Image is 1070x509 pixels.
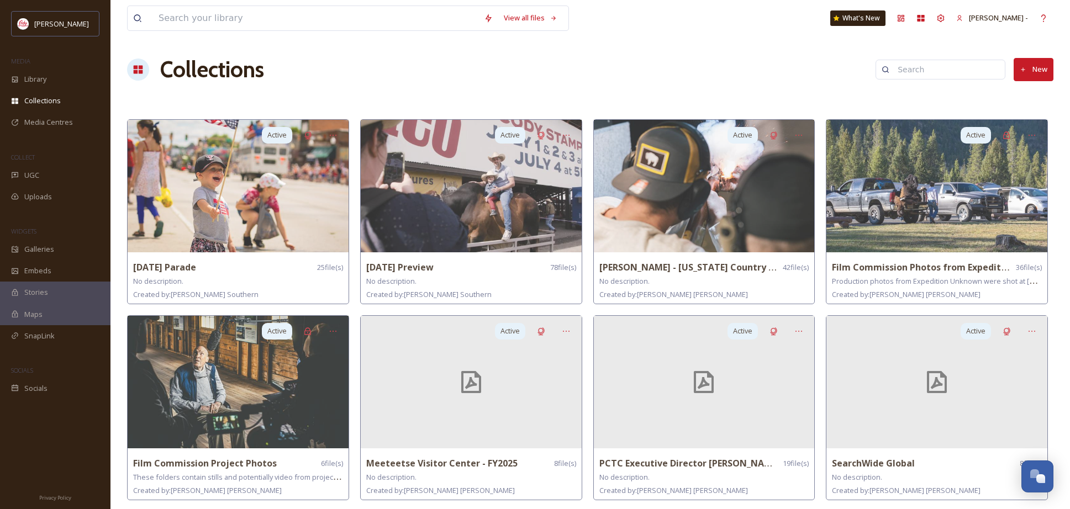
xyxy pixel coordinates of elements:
span: Created by: [PERSON_NAME] Southern [133,289,259,299]
span: Active [966,130,985,140]
span: Library [24,74,46,84]
span: Socials [24,383,48,394]
img: 04e090d8-7308-46f3-b72c-6c397829ef16.jpg [826,120,1047,252]
strong: [PERSON_NAME] - [US_STATE] Country Magazine [599,261,813,273]
span: No description. [366,472,417,482]
span: Active [267,130,287,140]
span: Created by: [PERSON_NAME] [PERSON_NAME] [366,485,515,495]
span: 25 file(s) [317,262,343,273]
a: [PERSON_NAME] - [951,7,1034,29]
strong: [DATE] Preview [366,261,434,273]
strong: PCTC Executive Director [PERSON_NAME] [599,457,780,469]
span: Active [733,130,752,140]
span: Collections [24,96,61,106]
img: 6a245777-1441-43af-9292-a9ff2999359d.jpg [128,120,349,252]
img: a6b5d6e4-a062-48ee-9214-c470d0bd5a5d.jpg [128,316,349,448]
strong: [DATE] Parade [133,261,196,273]
span: WIDGETS [11,227,36,235]
img: images%20(1).png [18,18,29,29]
a: What's New [830,10,885,26]
span: Created by: [PERSON_NAME] [PERSON_NAME] [133,485,282,495]
span: 6 file(s) [321,458,343,469]
span: 8 file(s) [554,458,576,469]
span: No description. [599,472,650,482]
span: Created by: [PERSON_NAME] [PERSON_NAME] [832,289,981,299]
span: Created by: [PERSON_NAME] [PERSON_NAME] [832,485,981,495]
a: View all files [498,7,563,29]
span: 78 file(s) [550,262,576,273]
span: SnapLink [24,331,55,341]
span: 36 file(s) [1016,262,1042,273]
span: Media Centres [24,117,73,128]
a: Collections [160,53,264,86]
span: No description. [133,276,183,286]
button: New [1014,58,1053,81]
input: Search your library [153,6,478,30]
span: Created by: [PERSON_NAME] [PERSON_NAME] [599,485,748,495]
span: MEDIA [11,57,30,65]
span: SOCIALS [11,366,33,374]
span: No description. [599,276,650,286]
button: Open Chat [1021,460,1053,492]
span: Privacy Policy [39,494,71,501]
a: Privacy Policy [39,490,71,503]
strong: Film Commission Project Photos [133,457,277,469]
span: Active [267,326,287,336]
span: [PERSON_NAME] [34,19,89,29]
img: 5d85bc03-3da2-415c-811a-38cc8f57c1c6.jpg [594,120,815,252]
input: Search [892,59,999,81]
strong: SearchWide Global [832,457,915,469]
span: 8 file(s) [1020,458,1042,469]
strong: Meeteetse Visitor Center - FY2025 [366,457,518,469]
span: No description. [366,276,417,286]
span: 19 file(s) [783,458,809,469]
span: COLLECT [11,153,35,161]
span: UGC [24,170,39,181]
span: Active [966,326,985,336]
span: These folders contain stills and potentially video from projects shot in [GEOGRAPHIC_DATA]. [133,471,437,482]
span: Uploads [24,192,52,202]
span: Active [733,326,752,336]
span: No description. [832,472,882,482]
span: Created by: [PERSON_NAME] [PERSON_NAME] [599,289,748,299]
span: Embeds [24,266,51,276]
span: Stories [24,287,48,298]
span: [PERSON_NAME] - [969,13,1028,23]
span: Created by: [PERSON_NAME] Southern [366,289,492,299]
span: 42 file(s) [783,262,809,273]
span: Maps [24,309,43,320]
span: Active [500,130,520,140]
img: 86cec67d-ce5b-4e60-beee-f4c5d4239990.jpg [361,120,582,252]
span: Galleries [24,244,54,254]
span: Active [500,326,520,336]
